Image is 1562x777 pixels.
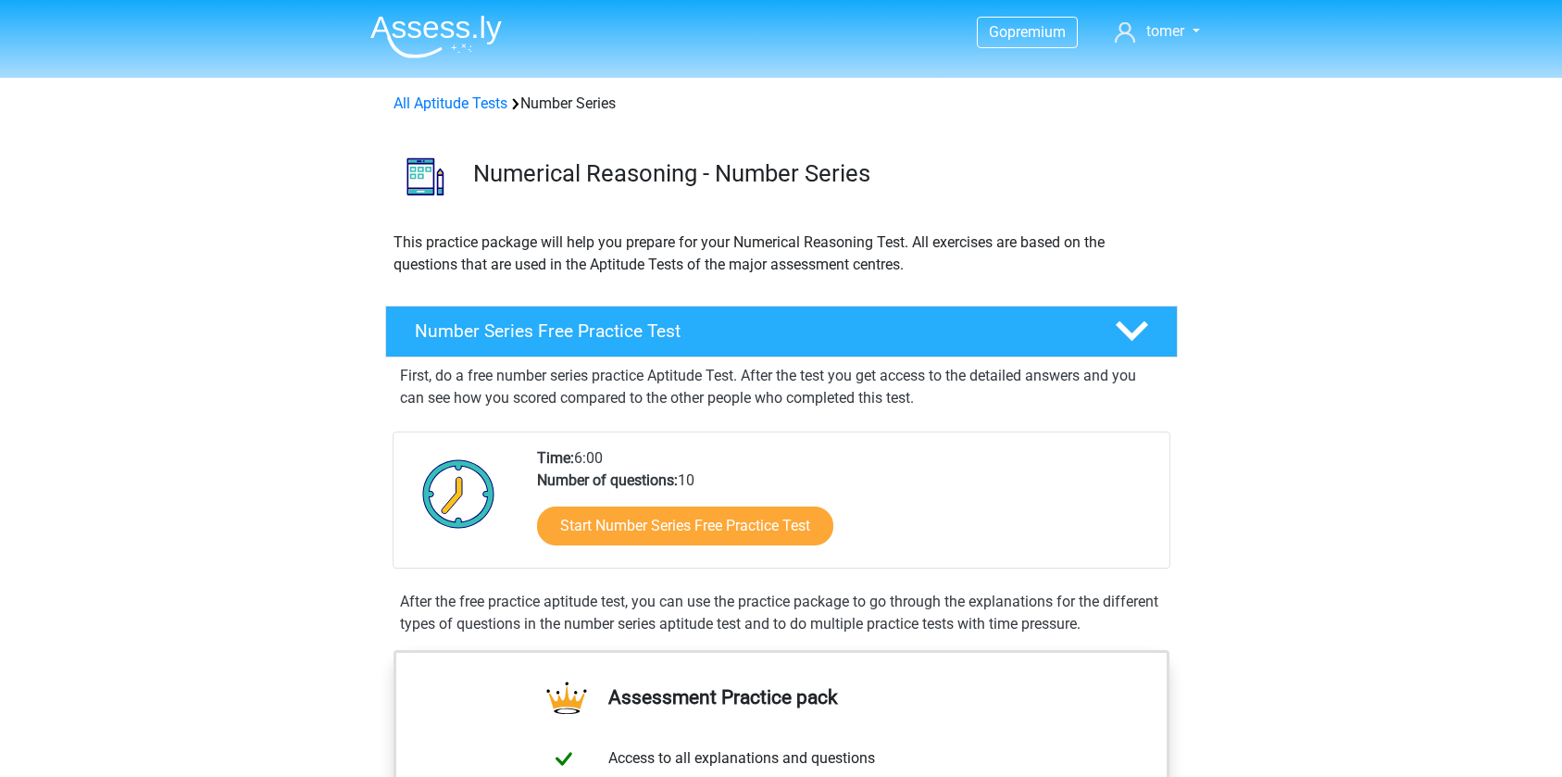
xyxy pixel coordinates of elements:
[523,447,1168,568] div: 6:00 10
[386,137,465,216] img: number series
[537,449,574,467] b: Time:
[1146,22,1184,40] span: tomer
[400,365,1163,409] p: First, do a free number series practice Aptitude Test. After the test you get access to the detai...
[978,19,1077,44] a: Gopremium
[386,93,1177,115] div: Number Series
[394,94,507,112] a: All Aptitude Tests
[393,591,1170,635] div: After the free practice aptitude test, you can use the practice package to go through the explana...
[989,23,1007,41] span: Go
[1107,20,1206,43] a: tomer
[370,15,502,58] img: Assessly
[473,159,1163,188] h3: Numerical Reasoning - Number Series
[412,447,506,540] img: Clock
[537,507,833,545] a: Start Number Series Free Practice Test
[415,320,1085,342] h4: Number Series Free Practice Test
[537,471,678,489] b: Number of questions:
[394,232,1169,276] p: This practice package will help you prepare for your Numerical Reasoning Test. All exercises are ...
[378,306,1185,357] a: Number Series Free Practice Test
[1007,23,1066,41] span: premium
